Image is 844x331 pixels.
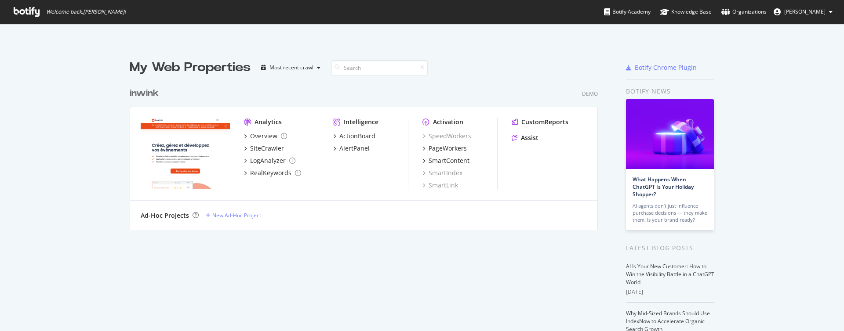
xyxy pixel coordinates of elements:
[422,156,469,165] a: SmartContent
[626,288,714,296] div: [DATE]
[244,132,287,140] a: Overview
[141,211,189,220] div: Ad-Hoc Projects
[422,181,458,190] a: SmartLink
[422,132,471,140] a: SpeedWorkers
[633,176,694,198] a: What Happens When ChatGPT Is Your Holiday Shopper?
[212,212,261,219] div: New Ad-Hoc Project
[255,118,282,126] div: Analytics
[244,169,301,177] a: RealKeywords
[512,133,538,142] a: Assist
[250,144,284,153] div: SiteCrawler
[331,60,428,76] input: Search
[269,65,313,70] div: Most recent crawl
[626,63,697,72] a: Botify Chrome Plugin
[422,144,467,153] a: PageWorkers
[141,118,230,189] img: inwink
[626,86,714,96] div: Botify news
[130,76,605,230] div: grid
[422,169,462,177] a: SmartIndex
[582,90,598,97] div: Demo
[333,144,370,153] a: AlertPanel
[130,59,251,76] div: My Web Properties
[429,144,467,153] div: PageWorkers
[339,132,375,140] div: ActionBoard
[344,118,378,126] div: Intelligence
[206,212,261,219] a: New Ad-Hoc Project
[250,156,286,165] div: LogAnalyzer
[130,87,162,100] a: inwink
[130,87,159,100] div: inwink
[626,263,714,286] a: AI Is Your New Customer: How to Win the Visibility Battle in a ChatGPT World
[339,144,370,153] div: AlertPanel
[633,202,707,223] div: AI agents don’t just influence purchase decisions — they make them. Is your brand ready?
[250,132,277,140] div: Overview
[244,144,284,153] a: SiteCrawler
[626,243,714,253] div: Latest Blog Posts
[626,99,714,169] img: What Happens When ChatGPT Is Your Holiday Shopper?
[521,118,568,126] div: CustomReports
[433,118,463,126] div: Activation
[250,169,291,177] div: RealKeywords
[258,61,324,75] button: Most recent crawl
[244,156,295,165] a: LogAnalyzer
[512,118,568,126] a: CustomReports
[814,301,835,322] iframe: Intercom live chat
[635,63,697,72] div: Botify Chrome Plugin
[521,133,538,142] div: Assist
[333,132,375,140] a: ActionBoard
[429,156,469,165] div: SmartContent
